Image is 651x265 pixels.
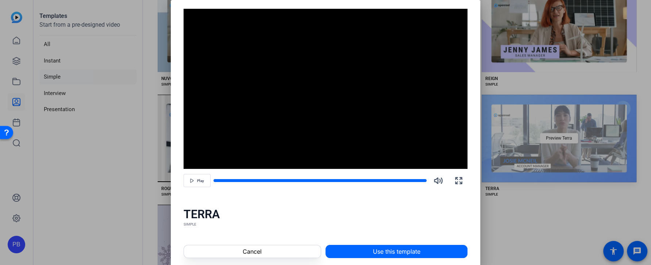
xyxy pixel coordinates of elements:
[184,174,211,187] button: Play
[184,245,321,258] button: Cancel
[184,207,468,222] div: TERRA
[197,179,204,183] span: Play
[184,222,468,227] div: SIMPLE
[373,247,420,256] span: Use this template
[429,172,447,189] button: Mute
[184,9,468,169] div: Video Player
[243,247,262,256] span: Cancel
[325,245,467,258] button: Use this template
[450,172,467,189] button: Fullscreen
